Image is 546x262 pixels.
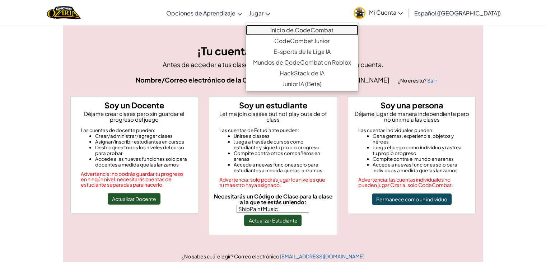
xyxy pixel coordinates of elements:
p: Déjame jugar de manera independiente pero no unirme a las clases [351,111,473,122]
p: Antes de acceder a tus clases, selecciona como quieres usar esta cuenta. [70,59,476,70]
span: Jugar [249,9,263,17]
li: Accede a las nuevas funciones solo para docentes a medida que las lanzamos [95,156,188,168]
span: Opciones de Aprendizaje [166,9,235,17]
li: Gana gemas, experiencia, objetos y héroes [373,133,466,145]
li: Compite contra otros compañeros en arenas [234,150,327,162]
button: Actualizar Estudiante [244,215,302,226]
a: E-sports de la Liga IA [246,46,358,57]
strong: Soy un Docente [104,100,164,110]
a: Mundos de CodeCombat en Roblox [246,57,358,68]
div: Las cuentas individuales pueden: [358,127,466,133]
li: Crear/administrar/agregar clases [95,133,188,139]
a: Salir [427,77,437,84]
h3: ¡Tu cuenta necesita atención! [70,43,476,59]
div: Advertencia: no podrás guardar tu progreso en ningún nivel; necesitarás cuentas de estudiante sep... [81,171,188,187]
li: Desbloquea todos los niveles del curso para probar [95,145,188,156]
a: HackStack de IA [246,68,358,79]
li: Accede a nuevas funciones solo para individuos a medida que las lanzamos [373,162,466,173]
div: Advertencia: solo podrás jugar los niveles que tu maestro haya asignado. [219,177,327,188]
li: Unirse a classes [234,133,327,139]
div: Las cuentas de Estudiante pueden: [219,127,327,133]
strong: Nombre/Correo electrónico de la Cuenta: [136,76,268,84]
li: Juega a través de cursos como estudiante y sigue tu propio progreso [234,139,327,150]
strong: Soy un estudiante [239,100,307,110]
span: Necesitarás un Código de Clase para la clase a la que te estás uniendo: [214,193,332,205]
img: avatar [354,7,365,19]
a: CodeCombat Junior [246,36,358,46]
a: [EMAIL_ADDRESS][DOMAIN_NAME] [280,253,364,259]
a: Jugar [246,3,274,23]
a: Junior IA (Beta) [246,79,358,89]
div: Advertencia: las cuentas individuales no pueden jugar Ozaria, solo CodeCombat. [358,177,466,188]
span: Español ([GEOGRAPHIC_DATA]) [414,9,501,17]
a: Español ([GEOGRAPHIC_DATA]) [411,3,504,23]
a: Inicio de CodeCombat [246,25,358,36]
strong: Soy una persona [381,100,443,110]
button: Actualizar Docente [108,193,160,205]
p: Déjame crear clases pero sin guardar el progreso del juego [74,111,195,122]
span: ¿No sabes cuál elegir? Correo electrónico [182,253,280,259]
li: Accede a nuevas funciones solo para estudiantes a medida que las lanzamos [234,162,327,173]
img: Home [47,5,80,20]
button: Permanece como un individuo [372,193,452,205]
span: [EMAIL_ADDRESS][DOMAIN_NAME] [279,76,391,84]
input: Necesitarás un Código de Clase para la clase a la que te estás uniendo: [237,205,309,213]
li: Compite contra el mundo en arenas [373,156,466,162]
span: Mi Cuenta [369,9,403,16]
a: Opciones de Aprendizaje [163,3,246,23]
p: Let me join classes but not play outside of class [212,111,334,122]
span: ¿No eres tú? [398,77,427,84]
li: Juega el juego como individuo y rastrea tu propio progreso [373,145,466,156]
a: Mi Cuenta [350,1,406,24]
div: Las cuentas de docente pueden: [81,127,188,133]
li: Asignar/inscribir estudiantes en cursos [95,139,188,145]
a: Ozaria by CodeCombat logo [47,5,80,20]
